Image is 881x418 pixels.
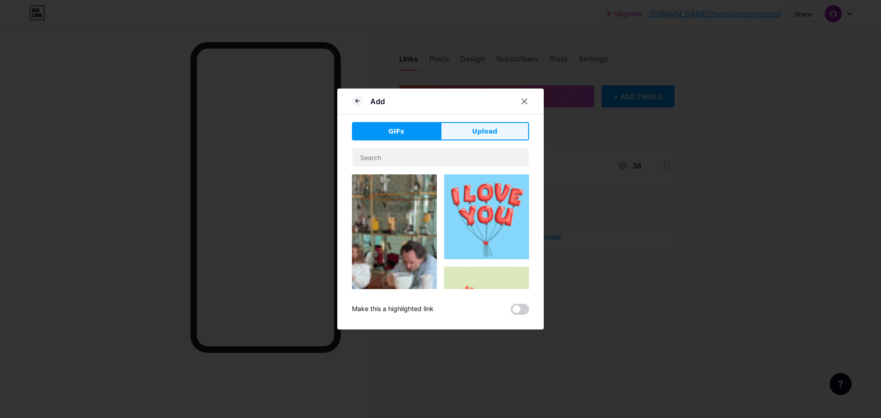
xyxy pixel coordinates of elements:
button: GIFs [352,122,440,140]
span: Upload [472,127,497,136]
img: Gihpy [444,267,529,351]
img: Gihpy [444,174,529,259]
span: GIFs [388,127,404,136]
button: Upload [440,122,529,140]
img: Gihpy [352,174,437,321]
div: Make this a highlighted link [352,304,434,315]
input: Search [352,148,529,167]
div: Add [370,96,385,107]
